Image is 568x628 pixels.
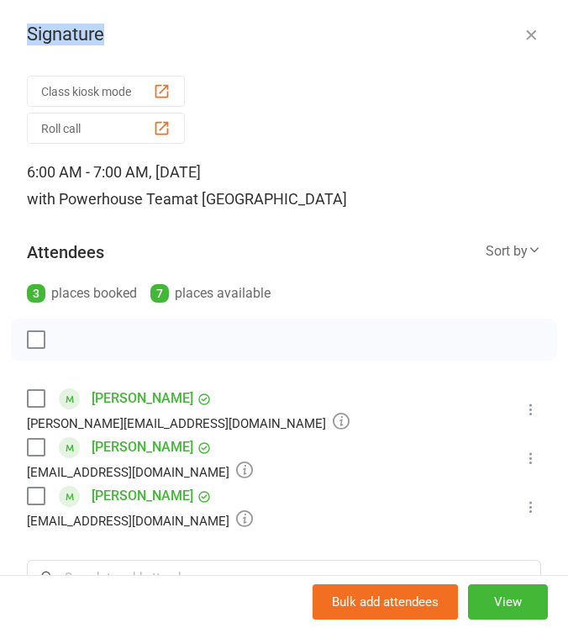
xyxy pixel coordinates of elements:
[150,282,271,305] div: places available
[486,240,541,262] div: Sort by
[468,584,548,620] button: View
[92,483,193,509] a: [PERSON_NAME]
[27,159,541,213] div: 6:00 AM - 7:00 AM, [DATE]
[27,282,137,305] div: places booked
[27,412,350,434] div: [PERSON_NAME][EMAIL_ADDRESS][DOMAIN_NAME]
[27,190,185,208] span: with Powerhouse Team
[92,434,193,461] a: [PERSON_NAME]
[27,240,104,264] div: Attendees
[27,509,253,531] div: [EMAIL_ADDRESS][DOMAIN_NAME]
[27,284,45,303] div: 3
[27,113,185,144] button: Roll call
[27,560,541,595] input: Search to add attendees
[27,76,185,107] button: Class kiosk mode
[185,190,347,208] span: at [GEOGRAPHIC_DATA]
[150,284,169,303] div: 7
[313,584,458,620] button: Bulk add attendees
[27,461,253,483] div: [EMAIL_ADDRESS][DOMAIN_NAME]
[92,385,193,412] a: [PERSON_NAME]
